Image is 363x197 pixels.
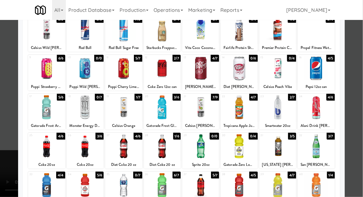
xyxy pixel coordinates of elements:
[96,172,104,179] div: 5/6
[67,55,104,91] div: 100/0Poppi Wild [PERSON_NAME]
[57,55,65,62] div: 6/6
[298,16,335,52] div: 80/4Propel Fitness Water [PERSON_NAME] 16.9oz
[106,133,124,138] div: 27
[221,133,258,169] div: 300/4Gatorade Zero Lemon Lime 20oz
[144,16,181,52] div: 43/4Starbucks Frappuccino Vanilla
[260,161,295,169] div: [US_STATE] [PERSON_NAME] Half and Half Lite
[249,133,258,140] div: 0/4
[222,55,239,60] div: 14
[183,122,218,130] div: Celsius [PERSON_NAME]
[211,55,219,62] div: 4/7
[68,172,85,177] div: 34
[68,55,85,60] div: 10
[182,133,219,169] div: 290/0Sprite 20oz
[145,133,162,138] div: 28
[29,122,64,130] div: Gatorade Frost Arctic Blitz 20oz
[287,55,296,62] div: 0/4
[259,161,296,169] div: [US_STATE] [PERSON_NAME] Half and Half Lite
[68,133,85,138] div: 26
[184,55,201,60] div: 13
[299,133,316,138] div: 32
[259,133,296,169] div: 313/5[US_STATE] [PERSON_NAME] Half and Half Lite
[288,133,296,140] div: 3/5
[298,94,335,130] div: 244/6Alani Drink [PERSON_NAME]
[28,16,65,52] div: 16/8Celsius Wild [PERSON_NAME]
[260,83,295,91] div: Celsius Peach Vibe
[145,55,162,60] div: 12
[182,94,219,130] div: 217/9Celsius [PERSON_NAME]
[105,83,142,91] div: Poppi Cherry Limeade
[299,94,316,99] div: 24
[67,83,104,91] div: Poppi Wild [PERSON_NAME]
[29,44,64,52] div: Celsius Wild [PERSON_NAME]
[145,83,180,91] div: Coke Zero 12oz can
[222,133,239,138] div: 30
[298,55,335,91] div: 164/5Pepsi 12oz can
[221,161,258,169] div: Gatorade Zero Lemon Lime 20oz
[67,133,104,169] div: 263/6Coke 20oz
[133,172,142,179] div: 0/7
[68,94,85,99] div: 18
[29,161,64,169] div: Coke 20oz
[173,94,181,101] div: 3/6
[261,55,278,60] div: 15
[105,122,142,130] div: Celsius Orange
[298,44,335,52] div: Propel Fitness Water [PERSON_NAME] 16.9oz
[184,172,201,177] div: 37
[67,16,104,52] div: 28/8Red Bull
[105,94,142,130] div: 191/7Celsius Orange
[221,16,258,52] div: 64/4Fairlife Protein Shake Chocolate
[28,161,65,169] div: Coke 20oz
[259,44,296,52] div: Premier Protein Chocolate
[221,44,258,52] div: Fairlife Protein Shake Chocolate
[134,55,142,62] div: 5/7
[68,161,103,169] div: Coke 20oz
[299,172,316,177] div: 40
[327,172,335,179] div: 1/4
[222,94,239,99] div: 22
[299,83,334,91] div: Pepsi 12oz can
[67,44,104,52] div: Red Bull
[105,161,142,169] div: Diet Coke 20 oz
[145,122,180,130] div: Gatorade Frost Glacier Freeze 20oz
[173,55,181,62] div: 2/7
[145,94,162,99] div: 20
[144,55,181,91] div: 122/7Coke Zero 12oz can
[144,44,181,52] div: Starbucks Frappuccino Vanilla
[259,122,296,130] div: Smartwater 20oz
[28,133,65,169] div: 254/6Coke 20oz
[68,83,103,91] div: Poppi Wild [PERSON_NAME]
[144,122,181,130] div: Gatorade Frost Glacier Freeze 20oz
[222,44,257,52] div: Fairlife Protein Shake Chocolate
[29,55,47,60] div: 9
[95,94,104,101] div: 0/7
[221,83,258,91] div: Diet [PERSON_NAME] 12oz can
[210,133,219,140] div: 0/0
[222,122,257,130] div: Tropicana Apple Juice
[144,133,181,169] div: 281/6Diet Coke 20 oz
[183,83,218,91] div: [PERSON_NAME] 12oz can
[260,44,295,52] div: Premier Protein Chocolate
[299,55,316,60] div: 16
[67,94,104,130] div: 180/7Monster Energy Drink Zero Ultra (16oz)
[106,172,124,177] div: 35
[249,172,258,179] div: 4/5
[145,44,180,52] div: Starbucks Frappuccino Vanilla
[57,94,65,101] div: 5/6
[211,94,219,101] div: 7/9
[298,161,335,169] div: San [PERSON_NAME] 16.9oz
[259,16,296,52] div: 74/5Premier Protein Chocolate
[105,44,142,52] div: Red Bull Sugar Free
[29,172,47,177] div: 33
[249,94,258,101] div: 4/7
[183,161,218,169] div: Sprite 20oz
[173,172,181,179] div: 6/7
[299,122,334,130] div: Alani Drink [PERSON_NAME]
[261,172,278,177] div: 39
[106,55,124,60] div: 11
[259,94,296,130] div: 232/7Smartwater 20oz
[144,83,181,91] div: Coke Zero 12oz can
[221,94,258,130] div: 224/7Tropicana Apple Juice
[106,44,141,52] div: Red Bull Sugar Free
[56,172,65,179] div: 4/4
